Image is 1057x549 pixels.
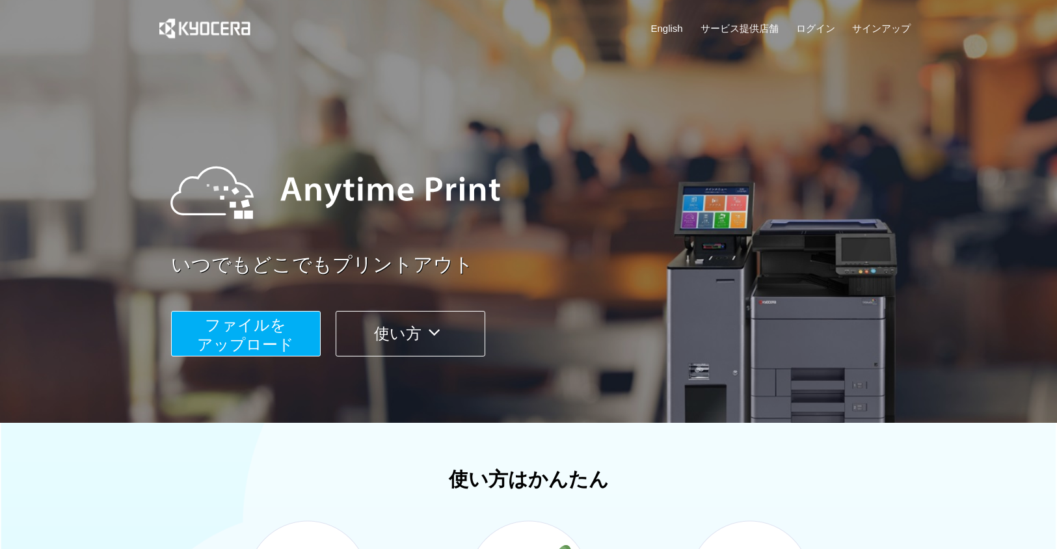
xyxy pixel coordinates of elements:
[701,21,779,35] a: サービス提供店舗
[852,21,911,35] a: サインアップ
[171,311,321,356] button: ファイルを​​アップロード
[197,316,294,353] span: ファイルを ​​アップロード
[171,251,919,279] a: いつでもどこでもプリントアウト
[796,21,835,35] a: ログイン
[336,311,485,356] button: 使い方
[651,21,683,35] a: English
